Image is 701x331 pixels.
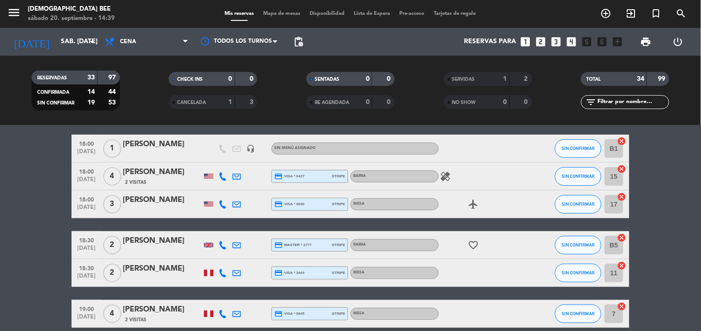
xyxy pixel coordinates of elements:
span: [DATE] [75,204,98,215]
span: 18:00 [75,138,98,149]
strong: 0 [250,76,255,82]
span: pending_actions [293,36,304,47]
button: SIN CONFIRMAR [555,139,602,158]
button: SIN CONFIRMAR [555,264,602,282]
i: power_settings_new [673,36,684,47]
span: Sin menú asignado [274,146,316,150]
strong: 1 [503,76,507,82]
input: Filtrar por nombre... [597,97,669,107]
strong: 3 [250,99,255,105]
div: [DEMOGRAPHIC_DATA] Bee [28,5,115,14]
i: looks_5 [581,36,593,48]
strong: 0 [387,76,392,82]
span: stripe [332,201,345,207]
i: credit_card [274,200,283,208]
span: Mesa [353,202,364,206]
strong: 44 [108,89,118,95]
i: headset_mic [246,144,255,153]
span: 3 [103,195,121,214]
span: stripe [332,242,345,248]
i: arrow_drop_down [86,36,98,47]
strong: 53 [108,99,118,106]
div: sábado 20. septiembre - 14:39 [28,14,115,23]
strong: 33 [87,74,95,81]
span: stripe [332,311,345,317]
span: visa * 3444 [274,269,304,277]
span: visa * 0427 [274,172,304,181]
span: 19:00 [75,303,98,314]
span: 18:30 [75,262,98,273]
strong: 0 [524,99,530,105]
span: NO SHOW [452,100,476,105]
div: [PERSON_NAME] [123,166,202,178]
span: CONFIRMADA [37,90,69,95]
span: Disponibilidad [305,11,350,16]
i: cancel [617,192,627,201]
i: credit_card [274,269,283,277]
i: cancel [617,261,627,270]
span: master * 2777 [274,241,312,249]
i: credit_card [274,310,283,318]
strong: 97 [108,74,118,81]
span: SIN CONFIRMAR [37,101,74,105]
span: visa * 0845 [274,310,304,318]
span: Lista de Espera [350,11,395,16]
span: CANCELADA [177,100,206,105]
span: [DATE] [75,314,98,325]
span: Mapa de mesas [259,11,305,16]
span: visa * 0630 [274,200,304,208]
span: SIN CONFIRMAR [562,270,595,275]
i: credit_card [274,172,283,181]
i: looks_two [535,36,547,48]
span: print [641,36,652,47]
strong: 0 [366,76,370,82]
div: LOG OUT [662,28,694,56]
i: looks_one [520,36,532,48]
span: Mis reservas [220,11,259,16]
i: add_box [612,36,624,48]
strong: 14 [87,89,95,95]
span: 18:00 [75,194,98,204]
i: filter_list [586,97,597,108]
span: 4 [103,167,121,186]
i: favorite_border [468,240,479,251]
i: menu [7,6,21,19]
button: SIN CONFIRMAR [555,167,602,186]
strong: 0 [503,99,507,105]
strong: 19 [87,99,95,106]
span: 2 [103,236,121,254]
span: RESERVADAS [37,76,67,80]
button: menu [7,6,21,23]
i: airplanemode_active [468,199,479,210]
span: SERVIDAS [452,77,475,82]
span: SIN CONFIRMAR [562,242,595,247]
span: 2 Visitas [125,179,146,186]
i: looks_3 [550,36,562,48]
strong: 34 [637,76,644,82]
i: cancel [617,136,627,146]
span: SIN CONFIRMAR [562,146,595,151]
strong: 99 [658,76,668,82]
span: 2 Visitas [125,316,146,324]
span: [DATE] [75,176,98,187]
div: [PERSON_NAME] [123,194,202,206]
strong: 0 [387,99,392,105]
div: [PERSON_NAME] [123,235,202,247]
button: SIN CONFIRMAR [555,236,602,254]
span: [DATE] [75,245,98,256]
span: 2 [103,264,121,282]
span: Reservas para [464,38,516,45]
span: Tarjetas de regalo [430,11,481,16]
i: looks_6 [596,36,608,48]
span: Cena [120,39,136,45]
span: stripe [332,173,345,179]
i: cancel [617,302,627,311]
button: SIN CONFIRMAR [555,305,602,323]
div: [PERSON_NAME] [123,304,202,316]
i: turned_in_not [651,8,662,19]
i: cancel [617,164,627,174]
span: SENTADAS [315,77,339,82]
button: SIN CONFIRMAR [555,195,602,214]
span: 18:30 [75,234,98,245]
i: [DATE] [7,32,56,52]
